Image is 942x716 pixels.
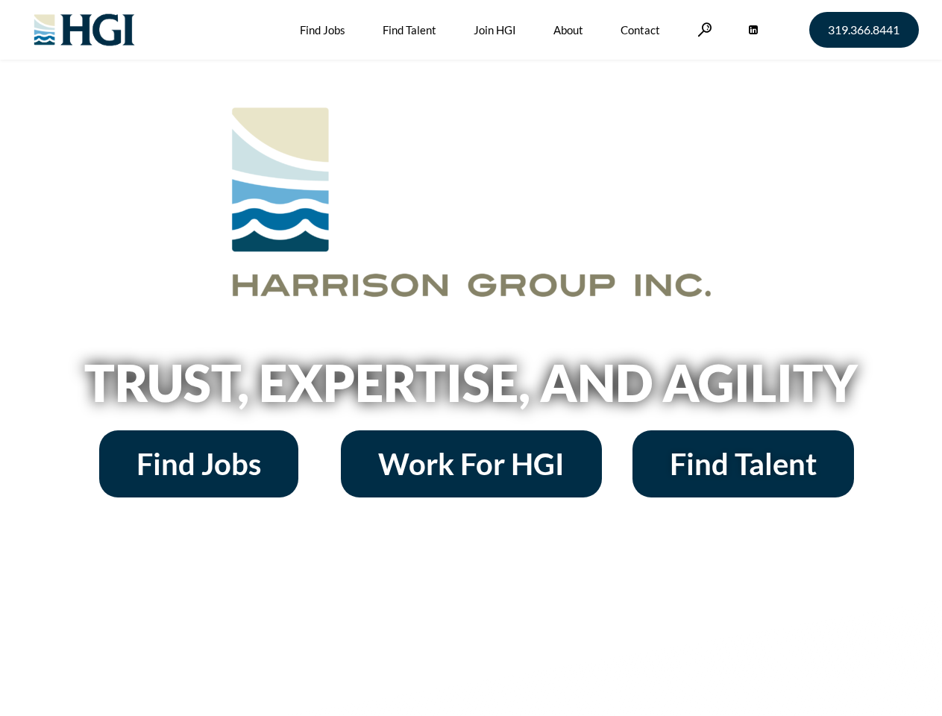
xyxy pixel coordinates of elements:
a: Search [697,22,712,37]
a: Work For HGI [341,430,602,497]
a: Find Talent [632,430,854,497]
span: 319.366.8441 [828,24,899,36]
a: 319.366.8441 [809,12,919,48]
span: Find Jobs [136,449,261,479]
a: Find Jobs [99,430,298,497]
span: Find Talent [670,449,817,479]
h2: Trust, Expertise, and Agility [46,357,897,408]
span: Work For HGI [378,449,565,479]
